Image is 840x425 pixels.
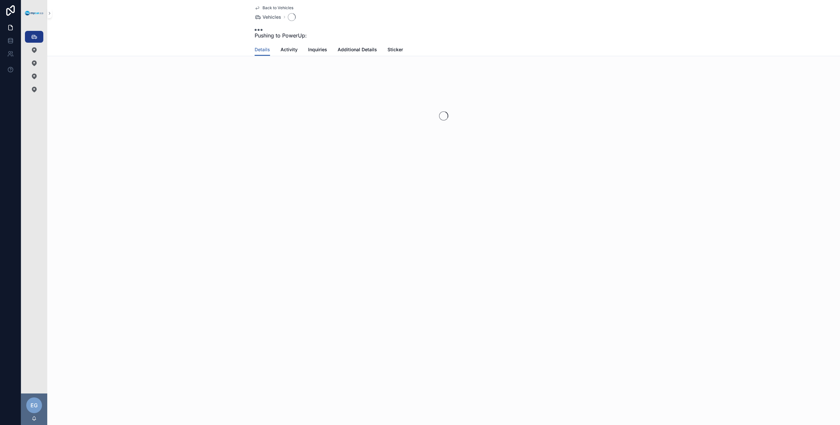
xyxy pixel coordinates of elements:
[338,44,377,57] a: Additional Details
[255,14,281,20] a: Vehicles
[388,44,403,57] a: Sticker
[255,44,270,56] a: Details
[31,401,38,409] span: EG
[281,46,298,53] span: Activity
[388,46,403,53] span: Sticker
[25,11,43,16] img: App logo
[308,44,327,57] a: Inquiries
[308,46,327,53] span: Inquiries
[281,44,298,57] a: Activity
[262,5,293,11] span: Back to Vehicles
[255,5,293,11] a: Back to Vehicles
[255,32,307,39] span: Pushing to PowerUp:
[255,46,270,53] span: Details
[262,14,281,20] span: Vehicles
[21,26,47,104] div: scrollable content
[338,46,377,53] span: Additional Details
